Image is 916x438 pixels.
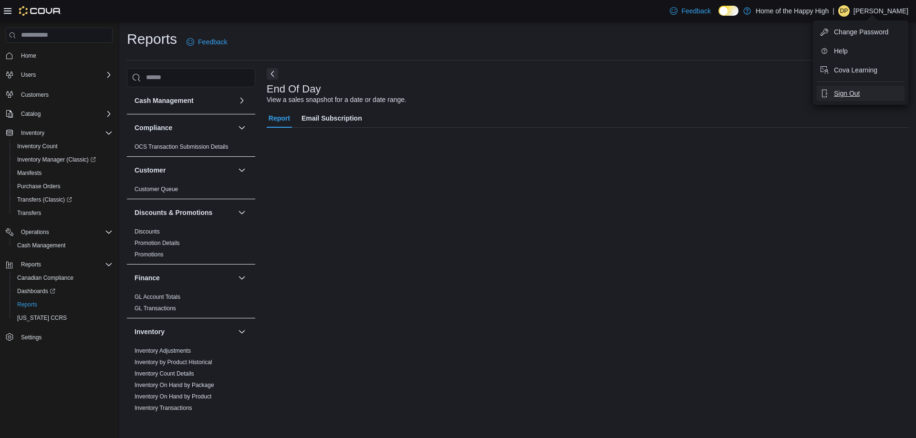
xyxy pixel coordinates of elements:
[17,314,67,322] span: [US_STATE] CCRS
[834,89,860,98] span: Sign Out
[13,181,113,192] span: Purchase Orders
[10,153,116,166] a: Inventory Manager (Classic)
[13,141,113,152] span: Inventory Count
[135,405,192,411] a: Inventory Transactions
[135,370,194,377] a: Inventory Count Details
[834,46,848,56] span: Help
[21,110,41,118] span: Catalog
[817,24,905,40] button: Change Password
[13,312,71,324] a: [US_STATE] CCRS
[838,5,850,17] div: Deanna Pimentel
[127,291,255,318] div: Finance
[21,334,42,341] span: Settings
[13,141,62,152] a: Inventory Count
[135,359,212,366] a: Inventory by Product Historical
[267,83,321,95] h3: End Of Day
[135,327,234,336] button: Inventory
[267,95,406,105] div: View a sales snapshot for a date or date range.
[17,127,113,139] span: Inventory
[135,239,180,247] span: Promotion Details
[13,167,113,179] span: Manifests
[236,95,248,106] button: Cash Management
[135,185,178,193] span: Customer Queue
[2,126,116,140] button: Inventory
[2,107,116,121] button: Catalog
[10,311,116,325] button: [US_STATE] CCRS
[127,226,255,264] div: Discounts & Promotions
[10,193,116,206] a: Transfers (Classic)
[17,108,44,120] button: Catalog
[2,330,116,344] button: Settings
[135,208,234,217] button: Discounts & Promotions
[135,347,191,354] a: Inventory Adjustments
[135,370,194,377] span: Inventory Count Details
[17,69,40,81] button: Users
[17,301,37,308] span: Reports
[135,327,165,336] h3: Inventory
[17,287,55,295] span: Dashboards
[17,89,52,101] a: Customers
[817,43,905,59] button: Help
[13,207,113,219] span: Transfers
[17,196,72,204] span: Transfers (Classic)
[135,305,176,312] a: GL Transactions
[17,226,53,238] button: Operations
[2,225,116,239] button: Operations
[13,272,77,284] a: Canadian Compliance
[834,65,877,75] span: Cova Learning
[17,69,113,81] span: Users
[681,6,710,16] span: Feedback
[135,416,176,423] span: Package Details
[17,169,42,177] span: Manifests
[17,242,65,249] span: Cash Management
[135,347,191,355] span: Inventory Adjustments
[17,108,113,120] span: Catalog
[10,206,116,220] button: Transfers
[127,141,255,156] div: Compliance
[236,272,248,284] button: Finance
[21,71,36,79] span: Users
[2,87,116,101] button: Customers
[2,68,116,81] button: Users
[17,143,58,150] span: Inventory Count
[13,299,41,310] a: Reports
[13,299,113,310] span: Reports
[718,6,739,16] input: Dark Mode
[127,183,255,199] div: Customer
[13,285,59,297] a: Dashboards
[135,393,211,400] a: Inventory On Hand by Product
[198,37,227,47] span: Feedback
[2,258,116,271] button: Reports
[135,240,180,246] a: Promotion Details
[17,50,40,61] a: Home
[135,404,192,412] span: Inventory Transactions
[13,154,113,165] span: Inventory Manager (Classic)
[17,259,113,270] span: Reports
[135,143,229,150] a: OCS Transaction Submission Details
[17,88,113,100] span: Customers
[302,109,362,128] span: Email Subscription
[13,312,113,324] span: Washington CCRS
[17,209,41,217] span: Transfers
[833,5,834,17] p: |
[13,194,113,205] span: Transfers (Classic)
[236,122,248,133] button: Compliance
[135,123,172,132] h3: Compliance
[135,123,234,132] button: Compliance
[127,30,177,49] h1: Reports
[10,298,116,311] button: Reports
[17,183,61,190] span: Purchase Orders
[13,181,64,192] a: Purchase Orders
[10,239,116,252] button: Cash Management
[10,140,116,153] button: Inventory Count
[13,167,45,179] a: Manifests
[267,68,278,80] button: Next
[10,271,116,285] button: Canadian Compliance
[135,382,214,388] a: Inventory On Hand by Package
[135,251,164,258] a: Promotions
